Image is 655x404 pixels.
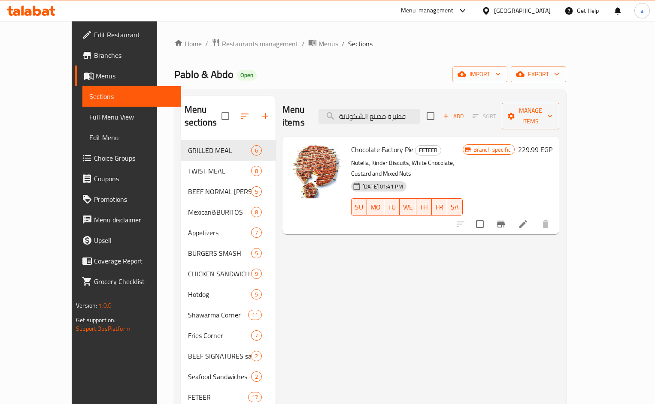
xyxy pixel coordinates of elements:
[94,50,174,60] span: Branches
[251,248,262,258] div: items
[75,189,181,209] a: Promotions
[75,168,181,189] a: Coupons
[348,39,373,49] span: Sections
[518,144,552,156] h6: 229.99 EGP
[440,110,467,123] span: Add item
[511,66,566,82] button: export
[252,249,261,257] span: 5
[252,373,261,381] span: 2
[181,140,276,161] div: GRILLED MEAL6
[181,305,276,325] div: Shawarma Corner11
[94,194,174,204] span: Promotions
[249,393,261,401] span: 17
[222,39,298,49] span: Restaurants management
[188,289,251,299] span: Hotdog
[252,332,261,340] span: 7
[89,91,174,102] span: Sections
[188,186,251,197] div: BEEF NORMAL PATTY
[248,310,262,320] div: items
[188,269,251,279] span: CHICKEN SANDWICH
[75,148,181,168] a: Choice Groups
[467,110,502,123] span: Select section first
[251,351,262,361] div: items
[452,66,507,82] button: import
[351,198,367,215] button: SU
[422,107,440,125] span: Select section
[237,70,257,81] div: Open
[367,198,384,215] button: MO
[248,392,262,402] div: items
[302,39,305,49] li: /
[75,271,181,292] a: Grocery Checklist
[181,222,276,243] div: Appetizers7
[318,109,420,124] input: search
[75,251,181,271] a: Coverage Report
[181,161,276,181] div: TWIST MEAL8
[440,110,467,123] button: Add
[355,201,364,213] span: SU
[255,106,276,126] button: Add section
[82,107,181,127] a: Full Menu View
[212,38,298,49] a: Restaurants management
[94,153,174,163] span: Choice Groups
[181,243,276,263] div: BURGERS SMASH5
[94,235,174,245] span: Upsell
[181,284,276,305] div: Hotdog5
[82,127,181,148] a: Edit Menu
[282,103,308,129] h2: Menu items
[75,230,181,251] a: Upsell
[188,310,248,320] span: Shawarma Corner
[251,269,262,279] div: items
[188,248,251,258] span: BURGERS SMASH
[94,174,174,184] span: Coupons
[188,145,251,156] span: GRILLED MEAL
[188,371,251,382] span: Seafood Sandwiches
[289,144,344,198] img: Chocolate Factory Pie
[442,111,465,121] span: Add
[308,38,338,49] a: Menus
[251,166,262,176] div: items
[342,39,345,49] li: /
[351,143,413,156] span: Chocolate Factory Pie
[185,103,221,129] h2: Menu sections
[252,290,261,299] span: 5
[318,39,338,49] span: Menus
[535,214,556,234] button: delete
[252,352,261,360] span: 2
[400,198,416,215] button: WE
[188,227,251,238] span: Appetizers
[251,289,262,299] div: items
[251,186,262,197] div: items
[89,132,174,143] span: Edit Menu
[181,263,276,284] div: CHICKEN SANDWICH9
[96,71,174,81] span: Menus
[435,201,444,213] span: FR
[502,103,559,129] button: Manage items
[234,106,255,126] span: Sort sections
[251,371,262,382] div: items
[459,69,500,80] span: import
[252,229,261,237] span: 7
[76,323,130,334] a: Support.OpsPlatform
[420,201,428,213] span: TH
[75,24,181,45] a: Edit Restaurant
[94,215,174,225] span: Menu disclaimer
[174,39,202,49] a: Home
[252,270,261,278] span: 9
[384,198,400,215] button: TU
[188,392,248,402] span: FETEER
[75,45,181,66] a: Branches
[491,214,511,234] button: Branch-specific-item
[251,330,262,341] div: items
[181,202,276,222] div: Mexican&BURITOS8
[388,201,396,213] span: TU
[252,188,261,196] span: 5
[416,198,432,215] button: TH
[188,330,251,341] div: Fries Corner
[188,207,251,217] span: Mexican&BURITOS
